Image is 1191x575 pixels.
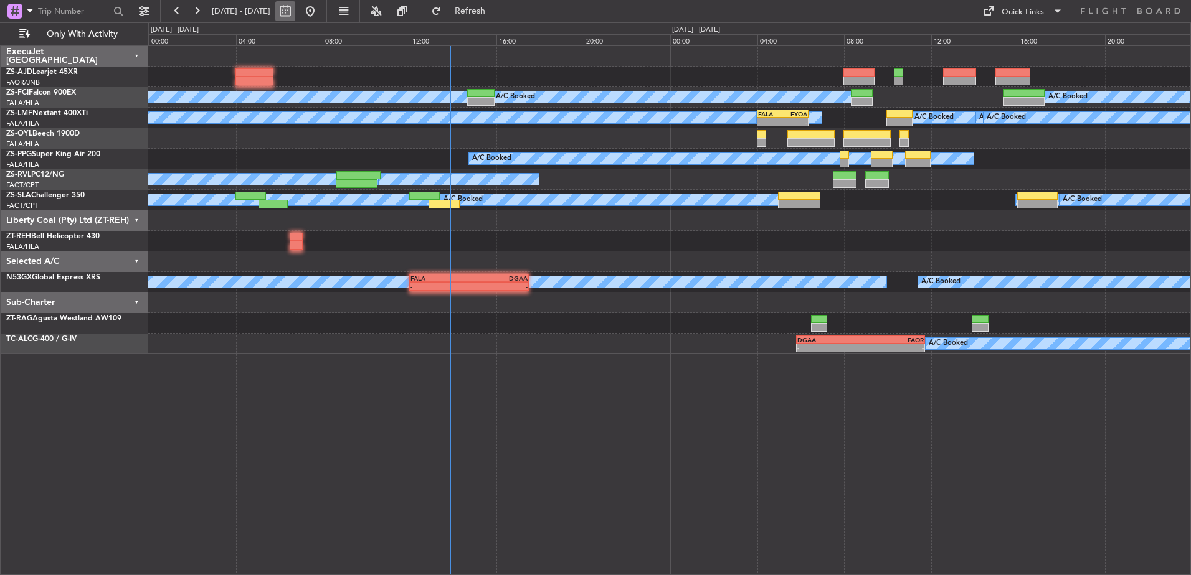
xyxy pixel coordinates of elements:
div: A/C Booked [921,273,961,291]
div: A/C Booked [1048,88,1088,106]
a: ZS-PPGSuper King Air 200 [6,151,100,158]
button: Quick Links [977,1,1069,21]
a: N53GXGlobal Express XRS [6,274,100,281]
a: FAOR/JNB [6,78,40,87]
div: FALA [410,274,469,282]
a: ZS-OYLBeech 1900D [6,130,80,138]
a: ZS-LMFNextant 400XTi [6,110,88,117]
span: ZS-RVL [6,171,31,179]
a: FALA/HLA [6,119,39,128]
div: A/C Booked [979,108,1018,127]
span: ZT-REH [6,233,31,240]
div: 16:00 [1018,34,1105,45]
div: A/C Booked [496,88,535,106]
div: 08:00 [323,34,410,45]
div: 00:00 [670,34,757,45]
a: ZT-RAGAgusta Westland AW109 [6,315,121,322]
div: FAOR [861,336,924,344]
span: Only With Activity [32,30,131,39]
input: Trip Number [38,2,110,21]
div: 04:00 [757,34,845,45]
span: ZS-SLA [6,192,31,199]
button: Refresh [425,1,500,21]
div: - [758,118,783,126]
div: FALA [758,110,783,118]
a: FALA/HLA [6,98,39,108]
div: - [797,344,860,352]
a: TC-ALCG-400 / G-IV [6,335,77,343]
div: FYOA [782,110,807,118]
div: 12:00 [931,34,1018,45]
div: [DATE] - [DATE] [151,25,199,35]
div: 12:00 [410,34,497,45]
div: 04:00 [236,34,323,45]
a: FALA/HLA [6,139,39,149]
div: - [782,118,807,126]
a: FACT/CPT [6,201,39,210]
button: Only With Activity [14,24,135,44]
div: 20:00 [584,34,671,45]
a: FALA/HLA [6,160,39,169]
span: ZS-FCI [6,89,29,96]
div: A/C Booked [1063,190,1102,209]
div: A/C Booked [444,190,483,209]
div: DGAA [797,336,860,344]
span: TC-ALC [6,335,32,343]
div: 08:00 [844,34,931,45]
div: A/C Booked [914,108,954,127]
span: ZT-RAG [6,315,32,322]
div: DGAA [469,274,528,282]
span: ZS-OYL [6,130,32,138]
div: - [410,283,469,290]
a: FACT/CPT [6,180,39,190]
div: A/C Booked [987,108,1026,127]
span: N53GX [6,274,32,281]
span: [DATE] - [DATE] [212,6,270,17]
a: ZS-AJDLearjet 45XR [6,68,78,76]
div: A/C Booked [472,149,511,168]
div: A/C Booked [929,334,968,353]
a: ZT-REHBell Helicopter 430 [6,233,100,240]
div: 16:00 [496,34,584,45]
a: ZS-FCIFalcon 900EX [6,89,76,96]
a: ZS-SLAChallenger 350 [6,192,85,199]
div: Quick Links [1002,6,1044,19]
div: [DATE] - [DATE] [672,25,720,35]
a: FALA/HLA [6,242,39,251]
span: ZS-LMF [6,110,32,117]
div: - [469,283,528,290]
a: ZS-RVLPC12/NG [6,171,64,179]
span: ZS-AJD [6,68,32,76]
span: Refresh [444,7,496,16]
div: 00:00 [149,34,236,45]
div: - [861,344,924,352]
span: ZS-PPG [6,151,32,158]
